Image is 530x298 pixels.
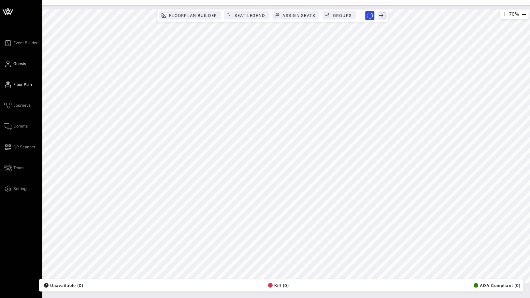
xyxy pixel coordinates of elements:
[13,186,28,192] span: Settings
[472,281,521,290] button: ADA Compliant (0)
[13,102,31,108] span: Journeys
[282,13,315,18] span: Assign Seats
[4,102,31,109] a: Journeys
[234,13,265,18] span: Seat Legend
[13,61,26,67] span: Guests
[4,60,26,68] a: Guests
[272,11,319,20] button: Assign Seats
[44,283,49,288] div: /
[13,40,38,46] span: Event Builder
[169,13,217,18] span: Floorplan Builder
[4,122,28,130] a: Comms
[4,81,32,88] a: Floor Plan
[4,143,36,151] a: QR Scanner
[268,283,289,288] span: Kill (0)
[13,165,24,171] span: Team
[224,11,269,20] button: Seat Legend
[13,144,36,150] span: QR Scanner
[13,82,32,88] span: Floor Plan
[159,11,221,20] button: Floorplan Builder
[4,164,24,172] a: Team
[44,283,83,288] span: Unavailable (0)
[4,185,28,193] a: Settings
[332,13,352,18] span: Groups
[474,283,521,288] span: ADA Compliant (0)
[266,281,289,290] button: Kill (0)
[4,39,38,47] a: Event Builder
[322,11,356,20] button: Groups
[42,281,83,290] button: /Unavailable (0)
[500,9,529,19] div: 70%
[13,123,28,129] span: Comms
